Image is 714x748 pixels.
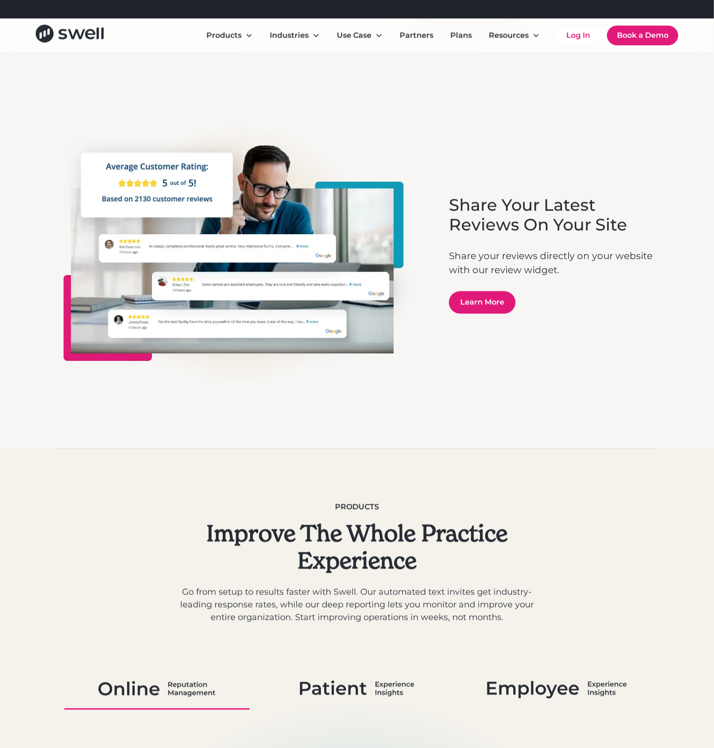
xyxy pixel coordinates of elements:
p: Share your reviews directly on your website with our review widget. [449,249,657,277]
a: home [36,25,104,46]
p: Go from setup to results faster with Swell. Our automated text invites get industry-leading respo... [177,586,537,624]
div: Resources [481,26,547,45]
div: Use Case [337,30,372,41]
div: Products [206,30,242,41]
a: Learn More [449,291,516,314]
a: Book a Demo [607,26,678,46]
a: Log In [557,26,600,45]
h3: Share Your Latest Reviews On Your Site [449,196,657,235]
div: Industries [262,26,327,45]
div: Products [199,26,260,45]
div: Resources [489,30,529,41]
div: Products [177,502,537,513]
div: Industries [270,30,309,41]
h2: Improve The Whole Practice Experience [177,520,537,574]
div: Use Case [329,26,390,45]
a: Plans [443,26,479,45]
a: Partners [392,26,441,45]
